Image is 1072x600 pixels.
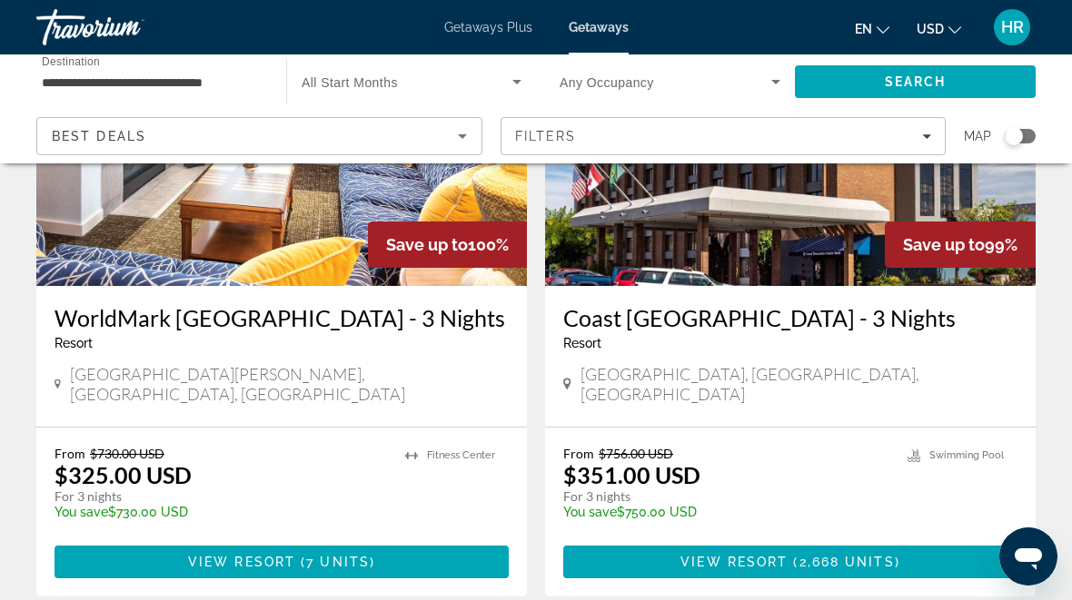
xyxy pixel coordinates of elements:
[563,505,617,519] span: You save
[903,235,985,254] span: Save up to
[55,505,387,519] p: $730.00 USD
[581,364,1017,404] span: [GEOGRAPHIC_DATA], [GEOGRAPHIC_DATA], [GEOGRAPHIC_DATA]
[599,446,673,461] span: $756.00 USD
[55,488,387,505] p: For 3 nights
[386,235,468,254] span: Save up to
[501,117,947,155] button: Filters
[917,22,944,36] span: USD
[563,488,889,505] p: For 3 nights
[855,22,872,36] span: en
[302,75,398,90] span: All Start Months
[788,555,899,569] span: ( )
[795,65,1036,98] button: Search
[799,555,895,569] span: 2,668 units
[563,304,1017,331] a: Coast [GEOGRAPHIC_DATA] - 3 Nights
[855,15,889,42] button: Change language
[52,129,146,143] span: Best Deals
[563,446,594,461] span: From
[563,546,1017,578] button: View Resort(2,668 units)
[563,336,601,350] span: Resort
[885,221,1036,268] div: 99%
[90,446,164,461] span: $730.00 USD
[1001,18,1024,36] span: HR
[42,72,263,93] input: Select destination
[55,461,192,488] p: $325.00 USD
[368,221,527,268] div: 100%
[55,505,108,519] span: You save
[55,546,509,578] button: View Resort(7 units)
[444,20,532,34] a: Getaways Plus
[964,123,991,149] span: Map
[563,505,889,519] p: $750.00 USD
[560,75,654,90] span: Any Occupancy
[42,55,100,67] span: Destination
[55,304,509,331] a: WorldMark [GEOGRAPHIC_DATA] - 3 Nights
[52,125,467,147] mat-select: Sort by
[515,129,577,143] span: Filters
[55,336,93,350] span: Resort
[70,364,509,404] span: [GEOGRAPHIC_DATA][PERSON_NAME], [GEOGRAPHIC_DATA], [GEOGRAPHIC_DATA]
[680,555,788,569] span: View Resort
[563,461,700,488] p: $351.00 USD
[917,15,961,42] button: Change currency
[295,555,375,569] span: ( )
[885,74,947,89] span: Search
[929,449,1004,461] span: Swimming Pool
[55,446,85,461] span: From
[427,449,495,461] span: Fitness Center
[988,8,1036,46] button: User Menu
[188,555,295,569] span: View Resort
[36,4,218,51] a: Travorium
[569,20,629,34] a: Getaways
[999,527,1057,585] iframe: Button to launch messaging window
[306,555,370,569] span: 7 units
